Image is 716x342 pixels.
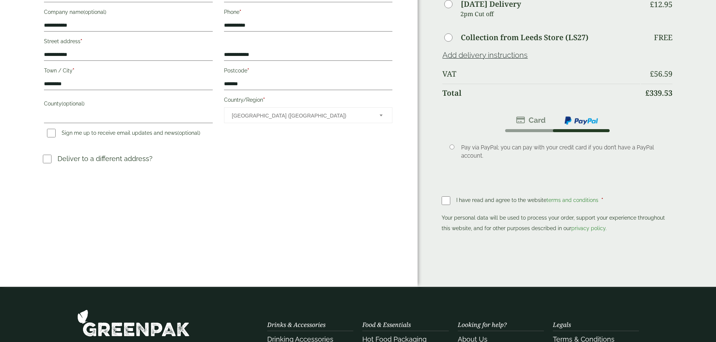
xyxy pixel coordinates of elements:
[601,197,603,203] abbr: required
[44,130,203,138] label: Sign me up to receive email updates and news
[461,34,589,41] label: Collection from Leeds Store (LS27)
[650,69,672,79] bdi: 56.59
[546,197,598,203] a: terms and conditions
[442,65,640,83] th: VAT
[224,65,392,78] label: Postcode
[62,101,85,107] span: (optional)
[83,9,106,15] span: (optional)
[44,36,212,49] label: Street address
[571,225,605,231] a: privacy policy
[442,236,673,256] iframe: PayPal
[239,9,241,15] abbr: required
[177,130,200,136] span: (optional)
[442,84,640,102] th: Total
[442,51,528,60] a: Add delivery instructions
[44,7,212,20] label: Company name
[224,95,392,107] label: Country/Region
[461,143,662,160] p: Pay via PayPal; you can pay with your credit card if you don’t have a PayPal account.
[461,0,521,8] label: [DATE] Delivery
[645,88,649,98] span: £
[442,212,673,234] p: Your personal data will be used to process your order, support your experience throughout this we...
[654,33,672,42] p: Free
[58,154,153,164] p: Deliver to a different address?
[80,38,82,44] abbr: required
[224,107,392,123] span: Country/Region
[247,68,249,74] abbr: required
[650,69,654,79] span: £
[263,97,265,103] abbr: required
[44,65,212,78] label: Town / City
[645,88,672,98] bdi: 339.53
[460,8,640,20] p: 2pm Cut off
[44,98,212,111] label: County
[73,68,74,74] abbr: required
[224,7,392,20] label: Phone
[77,309,190,337] img: GreenPak Supplies
[232,108,369,124] span: United Kingdom (UK)
[47,129,56,137] input: Sign me up to receive email updates and news(optional)
[456,197,600,203] span: I have read and agree to the website
[564,116,599,125] img: ppcp-gateway.png
[516,116,546,125] img: stripe.png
